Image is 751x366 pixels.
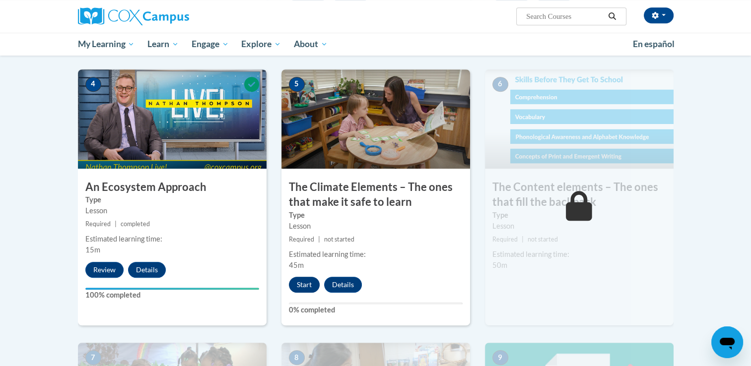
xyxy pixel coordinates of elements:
[289,236,314,243] span: Required
[289,249,463,260] div: Estimated learning time:
[85,245,100,254] span: 15m
[78,7,189,25] img: Cox Campus
[633,39,675,49] span: En español
[492,249,666,260] div: Estimated learning time:
[192,38,229,50] span: Engage
[281,69,470,169] img: Course Image
[492,221,666,232] div: Lesson
[525,10,605,22] input: Search Courses
[78,7,267,25] a: Cox Campus
[492,236,518,243] span: Required
[605,10,619,22] button: Search
[235,33,287,56] a: Explore
[85,262,124,278] button: Review
[128,262,166,278] button: Details
[71,33,141,56] a: My Learning
[324,236,354,243] span: not started
[121,220,150,228] span: completed
[626,34,681,55] a: En español
[492,210,666,221] label: Type
[78,180,267,195] h3: An Ecosystem Approach
[141,33,185,56] a: Learn
[85,194,259,205] label: Type
[289,221,463,232] div: Lesson
[294,38,328,50] span: About
[485,180,674,210] h3: The Content elements – The ones that fill the backpack
[85,350,101,365] span: 7
[289,261,304,269] span: 45m
[492,350,508,365] span: 9
[492,261,507,269] span: 50m
[85,288,259,290] div: Your progress
[85,77,101,92] span: 4
[289,350,305,365] span: 8
[85,290,259,301] label: 100% completed
[287,33,334,56] a: About
[485,69,674,169] img: Course Image
[85,234,259,244] div: Estimated learning time:
[492,77,508,92] span: 6
[281,180,470,210] h3: The Climate Elements – The ones that make it safe to learn
[85,220,111,228] span: Required
[318,236,320,243] span: |
[115,220,117,228] span: |
[77,38,135,50] span: My Learning
[644,7,674,23] button: Account Settings
[85,205,259,216] div: Lesson
[711,326,743,358] iframe: Button to launch messaging window
[78,69,267,169] img: Course Image
[528,236,558,243] span: not started
[522,236,524,243] span: |
[63,33,688,56] div: Main menu
[185,33,235,56] a: Engage
[241,38,281,50] span: Explore
[324,277,362,293] button: Details
[289,305,463,315] label: 0% completed
[147,38,179,50] span: Learn
[289,277,320,293] button: Start
[289,210,463,221] label: Type
[289,77,305,92] span: 5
